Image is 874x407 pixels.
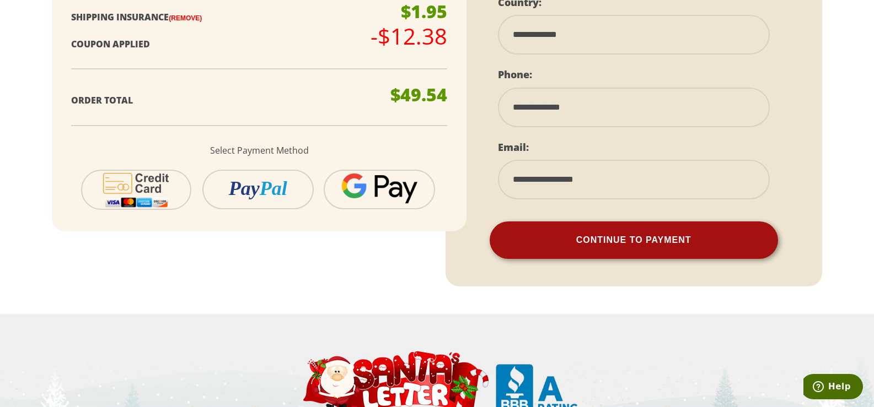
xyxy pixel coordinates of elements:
[169,14,202,22] a: (Remove)
[498,140,529,154] label: Email:
[96,171,177,209] img: cc-icon-2.svg
[490,221,778,259] button: Continue To Payment
[341,173,417,204] img: googlepay.png
[390,86,447,104] p: $49.54
[371,25,447,47] p: -$12.38
[71,143,447,159] p: Select Payment Method
[202,170,314,209] button: PayPal
[229,177,260,199] i: Pay
[498,68,532,81] label: Phone:
[71,9,382,25] p: Shipping Insurance
[401,3,447,20] p: $1.95
[803,374,863,401] iframe: Opens a widget where you can find more information
[260,177,287,199] i: Pal
[71,93,382,108] p: Order Total
[71,36,382,52] p: Coupon Applied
